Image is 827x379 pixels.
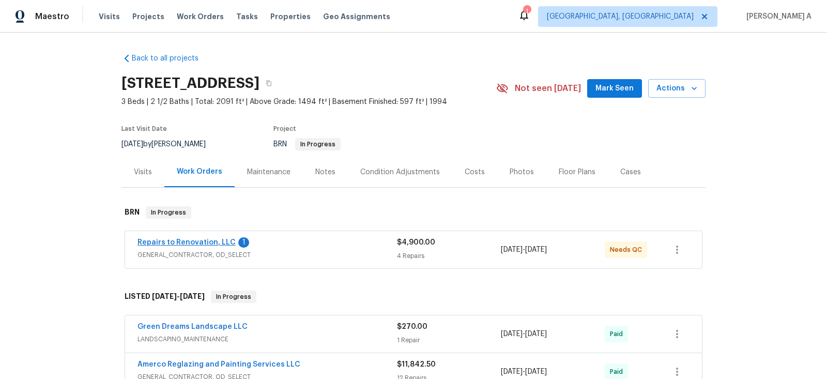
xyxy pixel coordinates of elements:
span: [PERSON_NAME] A [742,11,811,22]
span: Geo Assignments [323,11,390,22]
span: - [501,245,547,255]
span: Needs QC [610,245,646,255]
span: Properties [270,11,311,22]
span: In Progress [212,292,255,302]
span: Last Visit Date [121,126,167,132]
a: Green Dreams Landscape LLC [137,323,248,330]
div: Notes [315,167,335,177]
span: [DATE] [525,246,547,253]
span: [DATE] [501,330,523,338]
span: [GEOGRAPHIC_DATA], [GEOGRAPHIC_DATA] [547,11,694,22]
button: Mark Seen [587,79,642,98]
span: In Progress [296,141,340,147]
button: Copy Address [259,74,278,93]
span: $11,842.50 [397,361,436,368]
a: Repairs to Renovation, LLC [137,239,236,246]
span: [DATE] [501,246,523,253]
span: Not seen [DATE] [515,83,581,94]
span: BRN [273,141,341,148]
a: Amerco Reglazing and Painting Services LLC [137,361,300,368]
div: Floor Plans [559,167,595,177]
h6: BRN [125,206,140,219]
span: Mark Seen [595,82,634,95]
a: Back to all projects [121,53,221,64]
span: [DATE] [525,330,547,338]
span: GENERAL_CONTRACTOR, OD_SELECT [137,250,397,260]
span: Project [273,126,296,132]
div: 4 Repairs [397,251,501,261]
div: Costs [465,167,485,177]
div: Work Orders [177,166,222,177]
span: [DATE] [121,141,143,148]
button: Actions [648,79,706,98]
span: $4,900.00 [397,239,435,246]
span: Maestro [35,11,69,22]
span: [DATE] [501,368,523,375]
span: Tasks [236,13,258,20]
div: Maintenance [247,167,290,177]
h6: LISTED [125,291,205,303]
span: $270.00 [397,323,427,330]
span: Actions [656,82,697,95]
span: Paid [610,329,627,339]
div: BRN In Progress [121,196,706,229]
span: Visits [99,11,120,22]
span: Projects [132,11,164,22]
span: LANDSCAPING_MAINTENANCE [137,334,397,344]
div: 1 [238,237,249,248]
div: by [PERSON_NAME] [121,138,218,150]
span: - [501,367,547,377]
div: LISTED [DATE]-[DATE]In Progress [121,280,706,313]
span: 3 Beds | 2 1/2 Baths | Total: 2091 ft² | Above Grade: 1494 ft² | Basement Finished: 597 ft² | 1994 [121,97,496,107]
div: Photos [510,167,534,177]
span: - [152,293,205,300]
div: 1 [523,6,530,17]
span: In Progress [147,207,190,218]
span: - [501,329,547,339]
span: Paid [610,367,627,377]
div: 1 Repair [397,335,501,345]
span: Work Orders [177,11,224,22]
div: Cases [620,167,641,177]
div: Condition Adjustments [360,167,440,177]
h2: [STREET_ADDRESS] [121,78,259,88]
div: Visits [134,167,152,177]
span: [DATE] [180,293,205,300]
span: [DATE] [525,368,547,375]
span: [DATE] [152,293,177,300]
